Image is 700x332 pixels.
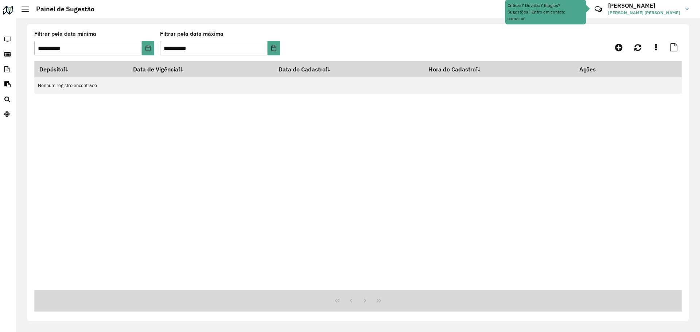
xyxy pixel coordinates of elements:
td: Nenhum registro encontrado [34,77,682,94]
button: Choose Date [142,41,154,55]
button: Choose Date [268,41,280,55]
div: Críticas? Dúvidas? Elogios? Sugestões? Entre em contato conosco! [507,2,584,22]
th: Data de Vigência [128,62,273,77]
th: Hora do Cadastro [424,62,575,77]
h3: [PERSON_NAME] [608,2,680,9]
th: Depósito [34,62,128,77]
th: Ações [574,62,618,77]
label: Filtrar pela data máxima [160,30,223,38]
th: Data do Cadastro [273,62,423,77]
label: Filtrar pela data mínima [34,30,96,38]
a: Contato Rápido [591,1,606,17]
span: [PERSON_NAME] [PERSON_NAME] [608,9,680,16]
h2: Painel de Sugestão [29,5,94,13]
